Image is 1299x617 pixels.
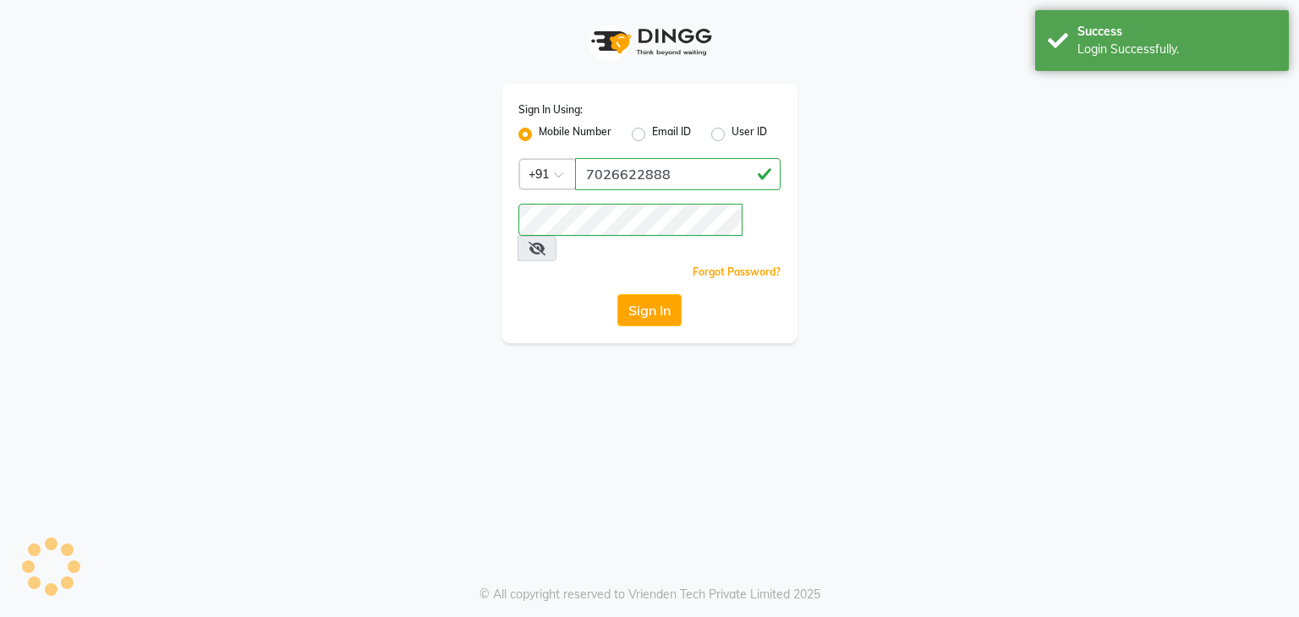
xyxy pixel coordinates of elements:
[575,158,781,190] input: Username
[652,124,691,145] label: Email ID
[518,204,743,236] input: Username
[539,124,611,145] label: Mobile Number
[617,294,682,326] button: Sign In
[1077,41,1276,58] div: Login Successfully.
[518,102,583,117] label: Sign In Using:
[1077,23,1276,41] div: Success
[732,124,767,145] label: User ID
[693,265,781,278] a: Forgot Password?
[582,17,717,67] img: logo1.svg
